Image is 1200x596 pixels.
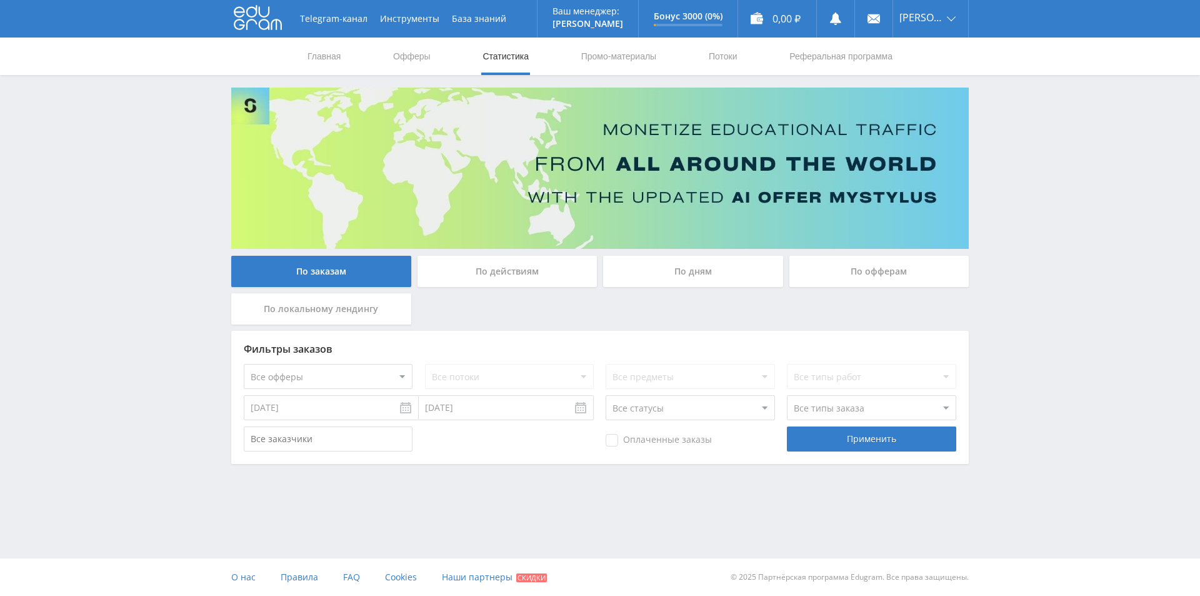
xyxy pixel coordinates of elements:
[788,38,894,75] a: Реферальная программа
[343,571,360,583] span: FAQ
[231,558,256,596] a: О нас
[244,427,412,452] input: Все заказчики
[789,256,969,287] div: По офферам
[281,571,318,583] span: Правила
[481,38,530,75] a: Статистика
[442,558,547,596] a: Наши партнеры Скидки
[580,38,657,75] a: Промо-материалы
[787,427,956,452] div: Применить
[231,293,411,325] div: По локальному лендингу
[606,558,969,596] div: © 2025 Партнёрская программа Edugram. Все права защищены.
[552,6,623,16] p: Ваш менеджер:
[306,38,342,75] a: Главная
[516,573,547,582] span: Скидки
[392,38,432,75] a: Офферы
[231,571,256,583] span: О нас
[385,571,417,583] span: Cookies
[385,558,417,596] a: Cookies
[899,13,943,23] span: [PERSON_NAME]
[231,88,969,249] img: Banner
[231,256,411,287] div: По заказам
[244,343,956,355] div: Фильтры заказов
[552,19,623,29] p: [PERSON_NAME]
[417,256,597,287] div: По действиям
[281,558,318,596] a: Правила
[654,11,722,21] p: Бонус 3000 (0%)
[343,558,360,596] a: FAQ
[606,434,712,447] span: Оплаченные заказы
[707,38,739,75] a: Потоки
[603,256,783,287] div: По дням
[442,571,512,583] span: Наши партнеры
